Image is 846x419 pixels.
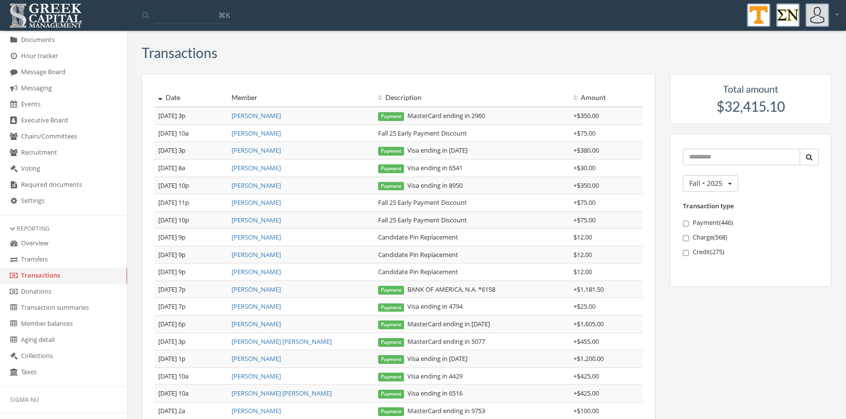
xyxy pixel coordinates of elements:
span: $12.00 [573,267,592,276]
span: Fall • 2025 [689,179,722,188]
label: Transaction type [683,201,734,211]
button: Fall • 2025 [683,175,738,192]
a: [PERSON_NAME] [PERSON_NAME] [232,337,332,346]
span: Payment [378,112,404,121]
label: Charge ( 568 ) [683,233,819,242]
span: + $455.00 [573,337,599,346]
span: Payment [378,407,404,416]
span: $12.00 [573,250,592,259]
a: [PERSON_NAME] [232,146,281,155]
td: [DATE] 9p [154,246,228,263]
span: Payment [378,320,404,329]
a: [PERSON_NAME] [232,233,281,241]
span: Visa ending in 8950 [378,181,463,190]
div: Member [232,93,370,102]
span: Payment [378,182,404,191]
span: + $1,200.00 [573,354,604,363]
td: Candidate Pin Replacement [374,263,570,281]
span: Payment [378,164,404,173]
span: Payment [378,303,404,312]
span: MasterCard ending in 2960 [378,111,485,120]
span: Payment [378,355,404,364]
td: Fall 25 Early Payment Discount [374,211,570,229]
div: Amount [573,93,639,102]
input: Charge(568) [683,235,689,241]
span: Payment [378,390,404,399]
a: [PERSON_NAME] [232,302,281,311]
label: Credit ( 275 ) [683,247,819,257]
span: MasterCard ending in 5077 [378,337,485,346]
a: [PERSON_NAME] [232,111,281,120]
a: [PERSON_NAME] [232,406,281,415]
span: Payment [378,373,404,381]
a: [PERSON_NAME] [232,267,281,276]
span: Visa ending in 6516 [378,389,463,398]
td: [DATE] 7p [154,280,228,298]
td: [DATE] 7p [154,298,228,316]
a: [PERSON_NAME] [232,163,281,172]
span: + $75.00 [573,216,595,224]
span: MasterCard ending in [DATE] [378,319,490,328]
span: Visa ending in 4794 [378,302,463,311]
span: + $1,181.50 [573,285,604,294]
td: [DATE] 3p [154,107,228,124]
span: Visa ending in 6541 [378,163,463,172]
span: $12.00 [573,233,592,241]
span: ⌘K [218,10,230,20]
td: [DATE] 6p [154,316,228,333]
input: Credit(275) [683,250,689,256]
div: Description [378,93,566,102]
span: Payment [378,286,404,295]
a: [PERSON_NAME] [232,216,281,224]
input: Payment(446) [683,220,689,227]
td: [DATE] 10p [154,177,228,194]
a: [PERSON_NAME] [232,250,281,259]
span: MasterCard ending in 9753 [378,406,485,415]
td: [DATE] 11p [154,194,228,212]
a: [PERSON_NAME] [232,198,281,207]
td: [DATE] 10a [154,367,228,385]
div: Reporting [10,224,117,233]
span: + $75.00 [573,198,595,207]
td: Candidate Pin Replacement [374,229,570,246]
span: + $350.00 [573,181,599,190]
td: Fall 25 Early Payment Discount [374,124,570,142]
td: Candidate Pin Replacement [374,246,570,263]
td: [DATE] 3p [154,333,228,350]
span: + $350.00 [573,111,599,120]
a: [PERSON_NAME] [232,181,281,190]
td: [DATE] 10a [154,124,228,142]
span: Visa ending in [DATE] [378,354,467,363]
label: Payment ( 446 ) [683,218,819,228]
td: [DATE] 10a [154,385,228,402]
h3: Transactions [142,45,217,60]
span: Visa ending in 4429 [378,372,463,380]
a: [PERSON_NAME] [232,319,281,328]
span: Payment [378,338,404,347]
span: + $75.00 [573,129,595,138]
a: [PERSON_NAME] [232,372,281,380]
td: [DATE] 1p [154,350,228,368]
span: + $100.00 [573,406,599,415]
td: [DATE] 8a [154,159,228,177]
h5: Total amount [680,83,822,94]
span: BANK OF AMERICA, N.A. *6158 [378,285,495,294]
a: [PERSON_NAME] [PERSON_NAME] [232,389,332,398]
span: Payment [378,147,404,156]
span: + $425.00 [573,372,599,380]
td: [DATE] 9p [154,263,228,281]
span: + $25.00 [573,302,595,311]
td: Fall 25 Early Payment Discount [374,194,570,212]
span: + $425.00 [573,389,599,398]
td: [DATE] 9p [154,229,228,246]
span: Visa ending in [DATE] [378,146,467,155]
span: + $1,605.00 [573,319,604,328]
a: [PERSON_NAME] [232,129,281,138]
span: + $380.00 [573,146,599,155]
span: + $30.00 [573,163,595,172]
span: $32,415.10 [717,98,785,115]
a: [PERSON_NAME] [232,354,281,363]
td: [DATE] 10p [154,211,228,229]
div: Date [158,93,224,102]
a: [PERSON_NAME] [232,285,281,294]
